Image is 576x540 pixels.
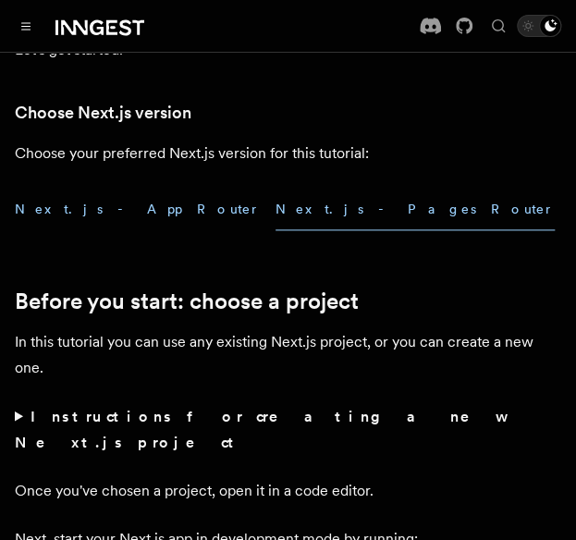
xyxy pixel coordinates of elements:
button: Toggle navigation [15,15,37,37]
a: Before you start: choose a project [15,288,359,314]
summary: Instructions for creating a new Next.js project [15,403,561,455]
p: In this tutorial you can use any existing Next.js project, or you can create a new one. [15,329,561,381]
p: Choose your preferred Next.js version for this tutorial: [15,141,561,166]
button: Next.js - App Router [15,189,261,230]
a: Choose Next.js version [15,100,191,126]
strong: Instructions for creating a new Next.js project [15,407,502,450]
p: Once you've chosen a project, open it in a code editor. [15,477,561,503]
button: Find something... [487,15,509,37]
button: Toggle dark mode [517,15,561,37]
button: Next.js - Pages Router [276,189,555,230]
